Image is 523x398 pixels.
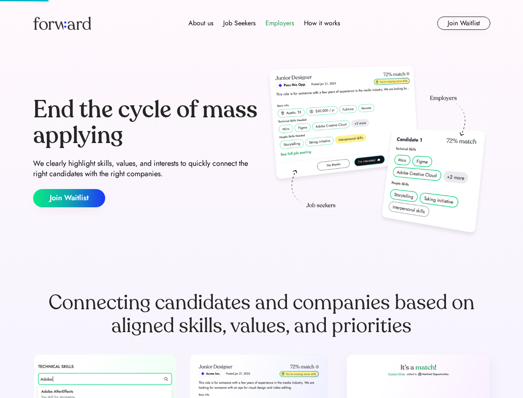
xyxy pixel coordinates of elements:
[265,63,490,241] img: hero-image.png
[33,17,91,30] img: Forward logo
[188,18,213,28] div: About us
[223,18,255,28] div: Job Seekers
[33,291,490,337] div: Connecting candidates and companies based on aligned skills, values, and priorities
[437,17,490,30] button: Join Waitlist
[304,18,340,28] div: How it works
[33,158,258,179] div: We clearly highlight skills, values, and interests to quickly connect the right candidates with t...
[33,189,105,207] button: Join Waitlist
[33,97,258,148] div: End the cycle of mass applying
[265,18,294,28] div: Employers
